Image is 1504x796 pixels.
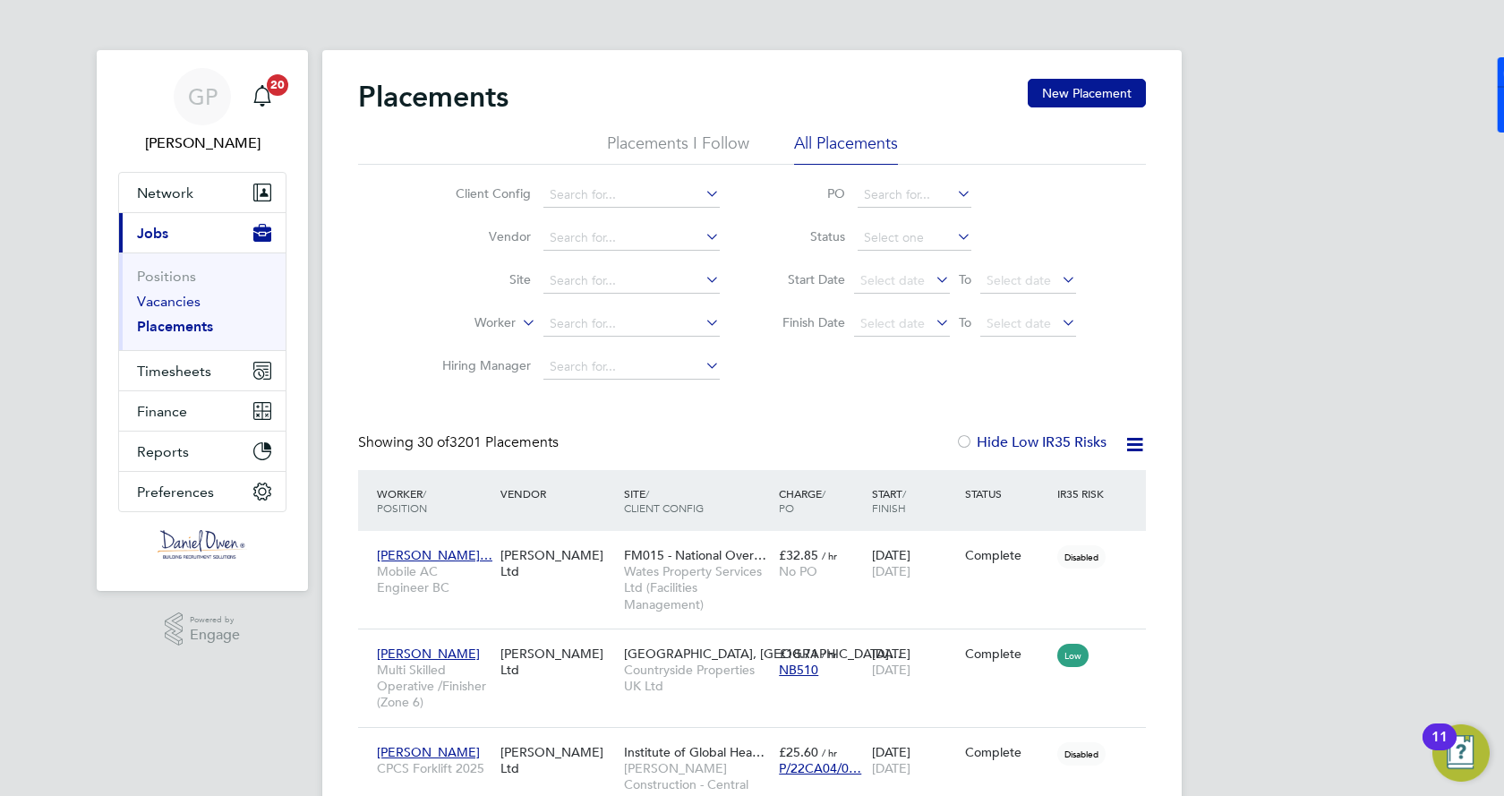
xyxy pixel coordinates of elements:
[417,433,559,451] span: 3201 Placements
[137,318,213,335] a: Placements
[774,477,867,524] div: Charge
[118,530,286,559] a: Go to home page
[624,547,766,563] span: FM015 - National Over…
[165,612,241,646] a: Powered byEngage
[953,268,977,291] span: To
[377,486,427,515] span: / Position
[1431,737,1448,760] div: 11
[607,133,749,165] li: Placements I Follow
[137,484,214,501] span: Preferences
[377,662,491,711] span: Multi Skilled Operative /Finisher (Zone 6)
[119,391,286,431] button: Finance
[822,647,837,661] span: / hr
[872,760,910,776] span: [DATE]
[119,213,286,252] button: Jobs
[543,183,720,208] input: Search for...
[1053,477,1115,509] div: IR35 Risk
[543,269,720,294] input: Search for...
[765,228,845,244] label: Status
[190,612,240,628] span: Powered by
[953,311,977,334] span: To
[244,68,280,125] a: 20
[137,293,201,310] a: Vacancies
[188,85,218,108] span: GP
[867,477,961,524] div: Start
[961,477,1054,509] div: Status
[118,68,286,154] a: GP[PERSON_NAME]
[137,363,211,380] span: Timesheets
[765,185,845,201] label: PO
[428,185,531,201] label: Client Config
[118,133,286,154] span: Gemma Phillips
[765,314,845,330] label: Finish Date
[119,432,286,471] button: Reports
[779,563,817,579] span: No PO
[779,760,861,776] span: P/22CA04/0…
[137,225,168,242] span: Jobs
[428,271,531,287] label: Site
[377,547,492,563] span: [PERSON_NAME]…
[867,637,961,687] div: [DATE]
[872,563,910,579] span: [DATE]
[987,315,1051,331] span: Select date
[1028,79,1146,107] button: New Placement
[543,355,720,380] input: Search for...
[624,486,704,515] span: / Client Config
[765,271,845,287] label: Start Date
[858,183,971,208] input: Search for...
[867,735,961,785] div: [DATE]
[822,746,837,759] span: / hr
[779,662,818,678] span: NB510
[119,472,286,511] button: Preferences
[860,315,925,331] span: Select date
[372,636,1146,651] a: [PERSON_NAME]Multi Skilled Operative /Finisher (Zone 6)[PERSON_NAME] Ltd[GEOGRAPHIC_DATA], [GEOGR...
[137,268,196,285] a: Positions
[1432,724,1490,782] button: Open Resource Center, 11 new notifications
[543,312,720,337] input: Search for...
[372,537,1146,552] a: [PERSON_NAME]…Mobile AC Engineer BC[PERSON_NAME] LtdFM015 - National Over…Wates Property Services...
[624,760,770,792] span: [PERSON_NAME] Construction - Central
[1057,644,1089,667] span: Low
[965,744,1049,760] div: Complete
[377,760,491,776] span: CPCS Forklift 2025
[872,486,906,515] span: / Finish
[624,744,765,760] span: Institute of Global Hea…
[779,486,825,515] span: / PO
[543,226,720,251] input: Search for...
[965,646,1049,662] div: Complete
[358,79,508,115] h2: Placements
[428,228,531,244] label: Vendor
[119,351,286,390] button: Timesheets
[955,433,1107,451] label: Hide Low IR35 Risks
[190,628,240,643] span: Engage
[97,50,308,591] nav: Main navigation
[872,662,910,678] span: [DATE]
[496,477,620,509] div: Vendor
[267,74,288,96] span: 20
[779,547,818,563] span: £32.85
[377,646,480,662] span: [PERSON_NAME]
[987,272,1051,288] span: Select date
[372,477,496,524] div: Worker
[417,433,449,451] span: 30 of
[137,443,189,460] span: Reports
[779,744,818,760] span: £25.60
[860,272,925,288] span: Select date
[624,563,770,612] span: Wates Property Services Ltd (Facilities Management)
[372,734,1146,749] a: [PERSON_NAME]CPCS Forklift 2025[PERSON_NAME] LtdInstitute of Global Hea…[PERSON_NAME] Constructio...
[119,173,286,212] button: Network
[822,549,837,562] span: / hr
[413,314,516,332] label: Worker
[358,433,562,452] div: Showing
[624,662,770,694] span: Countryside Properties UK Ltd
[867,538,961,588] div: [DATE]
[377,563,491,595] span: Mobile AC Engineer BC
[794,133,898,165] li: All Placements
[377,744,480,760] span: [PERSON_NAME]
[965,547,1049,563] div: Complete
[158,530,247,559] img: danielowen-logo-retina.png
[858,226,971,251] input: Select one
[496,538,620,588] div: [PERSON_NAME] Ltd
[428,357,531,373] label: Hiring Manager
[1057,545,1106,569] span: Disabled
